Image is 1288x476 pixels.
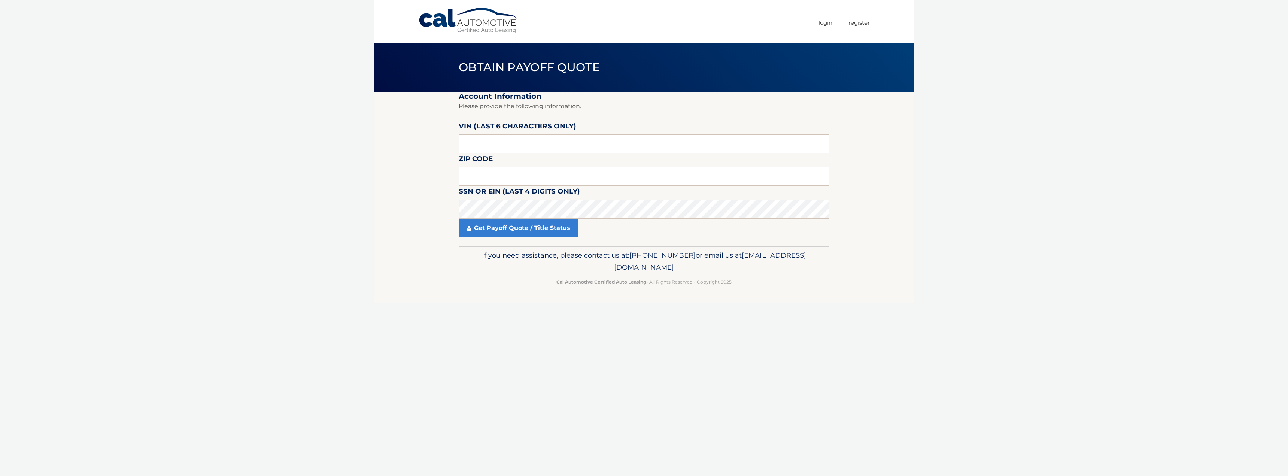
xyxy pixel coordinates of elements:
[848,16,870,29] a: Register
[629,251,696,260] span: [PHONE_NUMBER]
[459,153,493,167] label: Zip Code
[556,279,646,285] strong: Cal Automotive Certified Auto Leasing
[418,7,519,34] a: Cal Automotive
[459,186,580,200] label: SSN or EIN (last 4 digits only)
[459,92,829,101] h2: Account Information
[459,101,829,112] p: Please provide the following information.
[459,60,600,74] span: Obtain Payoff Quote
[459,121,576,134] label: VIN (last 6 characters only)
[464,249,824,273] p: If you need assistance, please contact us at: or email us at
[459,219,578,237] a: Get Payoff Quote / Title Status
[818,16,832,29] a: Login
[464,278,824,286] p: - All Rights Reserved - Copyright 2025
